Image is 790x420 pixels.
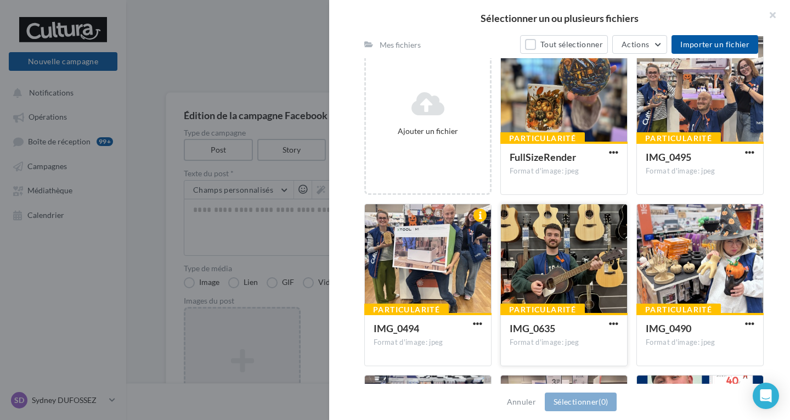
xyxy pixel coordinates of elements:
span: IMG_0494 [374,322,419,334]
div: Particularité [500,304,585,316]
div: Format d'image: jpeg [374,338,482,348]
button: Actions [612,35,667,54]
span: FullSizeRender [510,151,576,163]
div: Particularité [364,304,449,316]
div: Format d'image: jpeg [646,338,754,348]
button: Tout sélectionner [520,35,608,54]
div: Particularité [500,132,585,144]
div: Particularité [636,132,721,144]
div: Mes fichiers [380,40,421,51]
div: Particularité [636,304,721,316]
button: Importer un fichier [672,35,758,54]
h2: Sélectionner un ou plusieurs fichiers [347,13,772,23]
span: IMG_0490 [646,322,691,334]
button: Annuler [503,395,540,408]
span: Actions [622,40,649,49]
div: Ajouter un fichier [370,126,486,137]
div: Format d'image: jpeg [510,166,618,176]
div: Format d'image: jpeg [510,338,618,348]
div: Open Intercom Messenger [753,383,779,409]
span: IMG_0495 [646,151,691,163]
span: (0) [599,397,608,406]
span: IMG_0635 [510,322,555,334]
span: Importer un fichier [680,40,749,49]
div: Format d'image: jpeg [646,166,754,176]
button: Sélectionner(0) [545,393,617,411]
